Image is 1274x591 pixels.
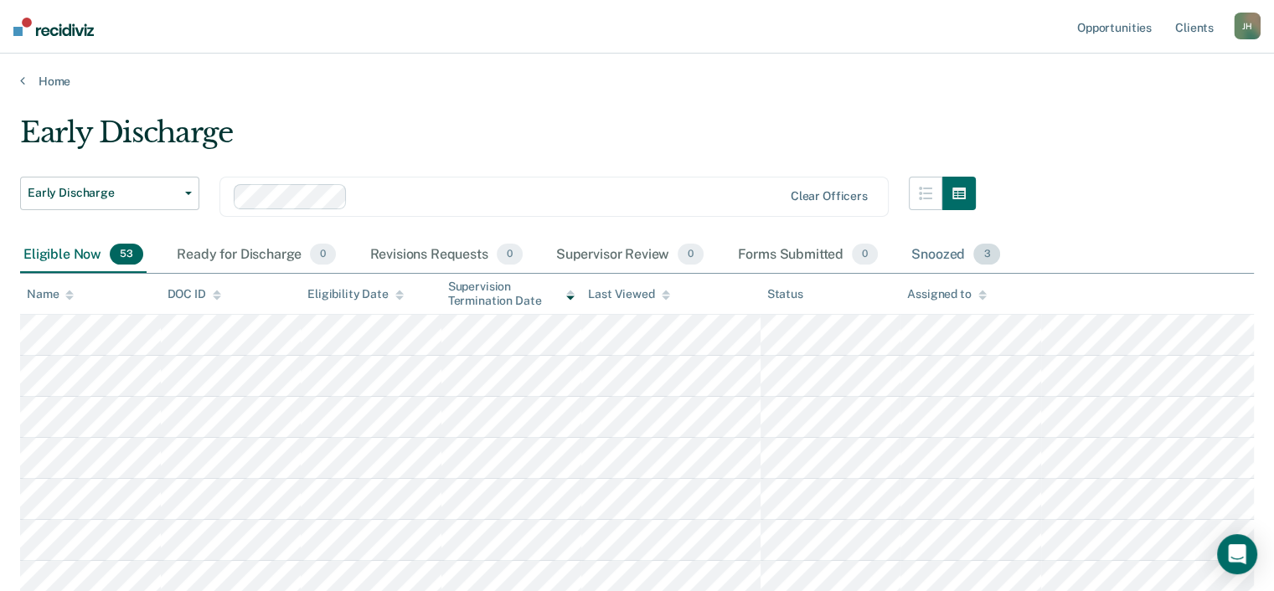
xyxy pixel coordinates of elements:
div: Early Discharge [20,116,976,163]
div: Clear officers [791,189,868,203]
div: Revisions Requests0 [366,237,525,274]
div: DOC ID [168,287,221,301]
div: Open Intercom Messenger [1217,534,1257,574]
span: Early Discharge [28,186,178,200]
div: Eligible Now53 [20,237,147,274]
span: 0 [497,244,523,265]
div: Status [767,287,803,301]
span: 0 [678,244,704,265]
div: Assigned to [907,287,986,301]
div: Snoozed3 [908,237,1003,274]
div: Last Viewed [588,287,669,301]
div: Forms Submitted0 [734,237,881,274]
div: J H [1234,13,1261,39]
span: 53 [110,244,143,265]
button: Early Discharge [20,177,199,210]
span: 0 [310,244,336,265]
span: 3 [973,244,1000,265]
span: 0 [852,244,878,265]
img: Recidiviz [13,18,94,36]
div: Ready for Discharge0 [173,237,339,274]
a: Home [20,74,1254,89]
div: Eligibility Date [307,287,404,301]
div: Supervisor Review0 [553,237,708,274]
button: JH [1234,13,1261,39]
div: Name [27,287,74,301]
div: Supervision Termination Date [448,280,575,308]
